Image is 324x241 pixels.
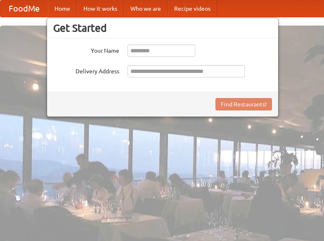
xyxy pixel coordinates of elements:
[77,0,124,17] a: How it works
[53,22,272,34] h3: Get Started
[215,98,272,110] button: Find Restaurants!
[53,65,119,75] label: Delivery Address
[48,0,77,17] a: Home
[53,44,119,55] label: Your Name
[168,0,217,17] a: Recipe videos
[124,0,168,17] a: Who we are
[0,0,48,17] a: FoodMe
